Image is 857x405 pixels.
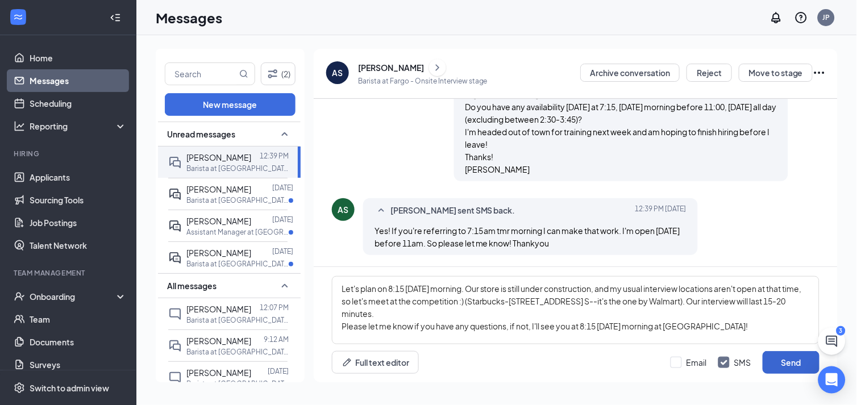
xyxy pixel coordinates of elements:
span: [PERSON_NAME] [186,216,251,226]
p: Barista at [GEOGRAPHIC_DATA] [186,315,289,325]
span: Hi [PERSON_NAME], Do you have any availability [DATE] at 7:15, [DATE] morning before 11:00, [DATE... [465,89,777,174]
svg: ChatInactive [168,307,182,321]
svg: Notifications [769,11,783,24]
span: [PERSON_NAME] [186,368,251,378]
textarea: Let's plan on 8:15 [DATE] morning. Our store is still under construction, and my usual interview ... [332,276,819,344]
svg: Filter [266,67,280,81]
div: 3 [837,326,846,336]
h1: Messages [156,8,222,27]
svg: Settings [14,382,25,394]
p: [DATE] [272,215,293,224]
svg: SmallChevronUp [278,127,292,141]
span: [PERSON_NAME] [186,152,251,162]
a: Documents [30,331,127,353]
a: Sourcing Tools [30,189,127,211]
svg: WorkstreamLogo [13,11,24,23]
p: 12:39 PM [260,151,289,161]
svg: ChatActive [825,335,839,348]
svg: ChatInactive [168,371,182,385]
span: [PERSON_NAME] [186,336,251,346]
span: Yes! If you're referring to 7:15 am tmr morning I can make that work. I'm open [DATE] before 11am... [375,226,680,248]
a: Talent Network [30,234,127,257]
div: AS [338,204,349,215]
div: Team Management [14,268,124,278]
p: Barista at [GEOGRAPHIC_DATA] [186,347,289,357]
p: Barista at Fargo - Onsite Interview stage [358,76,488,86]
svg: ActiveDoubleChat [168,251,182,265]
svg: ChevronRight [432,61,443,74]
a: Scheduling [30,92,127,115]
p: [DATE] [268,366,289,376]
div: Reporting [30,120,127,132]
button: New message [165,93,296,116]
svg: ActiveDoubleChat [168,219,182,233]
a: Job Postings [30,211,127,234]
a: Team [30,308,127,331]
span: [PERSON_NAME] [186,304,251,314]
span: Unread messages [167,128,235,140]
div: Switch to admin view [30,382,109,394]
div: Open Intercom Messenger [818,366,846,394]
svg: Ellipses [813,66,826,80]
span: [PERSON_NAME] sent SMS back. [390,204,515,218]
p: Barista at [GEOGRAPHIC_DATA] [186,164,289,173]
p: 9:12 AM [264,335,289,344]
button: Archive conversation [580,64,680,82]
svg: Pen [342,357,353,368]
p: Barista at [GEOGRAPHIC_DATA] [186,259,289,269]
div: Onboarding [30,291,117,302]
a: Surveys [30,353,127,376]
a: Messages [30,69,127,92]
button: Move to stage [739,64,813,82]
button: Filter (2) [261,62,296,85]
input: Search [165,63,237,85]
p: Assistant Manager at [GEOGRAPHIC_DATA] [186,227,289,237]
p: Barista at [GEOGRAPHIC_DATA] [186,195,289,205]
p: [DATE] [272,247,293,256]
div: JP [823,12,830,22]
svg: QuestionInfo [794,11,808,24]
p: [DATE] [272,183,293,193]
button: Send [763,351,819,374]
svg: DoubleChat [168,156,182,169]
svg: Collapse [110,12,121,23]
button: Full text editorPen [332,351,419,374]
a: Applicants [30,166,127,189]
div: AS [332,67,343,78]
svg: SmallChevronUp [278,279,292,293]
svg: MagnifyingGlass [239,69,248,78]
svg: UserCheck [14,291,25,302]
div: Hiring [14,149,124,158]
a: Home [30,47,127,69]
button: Reject [687,64,732,82]
p: 12:07 PM [260,303,289,312]
svg: DoubleChat [168,339,182,353]
span: All messages [167,280,217,291]
button: ChatActive [818,328,846,355]
svg: ActiveDoubleChat [168,187,182,201]
span: [PERSON_NAME] [186,184,251,194]
button: ChevronRight [429,59,446,76]
span: [PERSON_NAME] [186,248,251,258]
svg: Analysis [14,120,25,132]
span: [DATE] 12:39 PM [635,204,687,218]
div: [PERSON_NAME] [358,62,424,73]
svg: SmallChevronUp [375,204,388,218]
p: Barista at [GEOGRAPHIC_DATA] [186,379,289,389]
